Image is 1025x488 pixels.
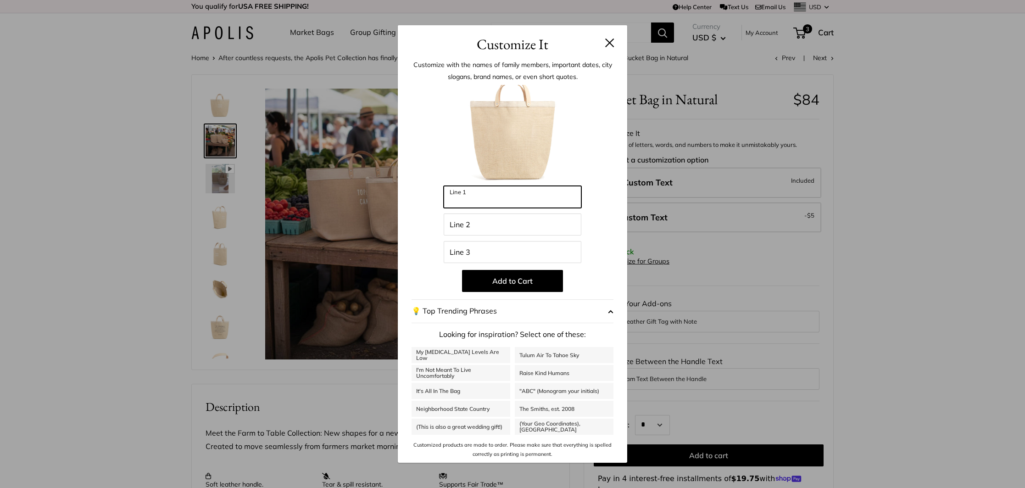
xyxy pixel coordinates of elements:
img: fft-003-Customizer-_1.jpg [462,85,563,186]
a: It's All In The Bag [412,383,510,399]
p: Looking for inspiration? Select one of these: [412,328,613,342]
a: Tulum Air To Tahoe Sky [515,347,613,363]
p: Customized products are made to order. Please make sure that everything is spelled correctly as p... [412,440,613,459]
button: 💡 Top Trending Phrases [412,299,613,323]
a: Raise Kind Humans [515,365,613,381]
a: The Smiths, est. 2008 [515,401,613,417]
a: My [MEDICAL_DATA] Levels Are Low [412,347,510,363]
button: Add to Cart [462,270,563,292]
a: I'm Not Meant To Live Uncomfortably [412,365,510,381]
p: Customize with the names of family members, important dates, city slogans, brand names, or even s... [412,59,613,83]
a: Neighborhood State Country [412,401,510,417]
a: "ABC" (Monogram your initials) [515,383,613,399]
a: (This is also a great wedding gift!) [412,419,510,435]
a: (Your Geo Coordinates), [GEOGRAPHIC_DATA] [515,419,613,435]
h3: Customize It [412,34,613,55]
